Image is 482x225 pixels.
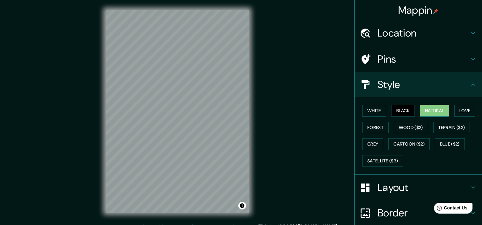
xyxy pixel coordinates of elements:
[106,10,249,213] canvas: Map
[362,138,383,150] button: Grey
[433,122,470,133] button: Terrain ($2)
[355,72,482,97] div: Style
[378,27,469,39] h4: Location
[435,138,465,150] button: Blue ($2)
[398,4,439,17] h4: Mappin
[355,46,482,72] div: Pins
[378,78,469,91] h4: Style
[420,105,449,117] button: Natural
[238,202,246,209] button: Toggle attribution
[425,200,475,218] iframe: Help widget launcher
[454,105,475,117] button: Love
[433,9,438,14] img: pin-icon.png
[362,155,403,167] button: Satellite ($3)
[355,20,482,46] div: Location
[394,122,428,133] button: Wood ($2)
[388,138,430,150] button: Cartoon ($2)
[378,181,469,194] h4: Layout
[378,207,469,219] h4: Border
[362,122,389,133] button: Forest
[355,175,482,200] div: Layout
[378,53,469,65] h4: Pins
[362,105,386,117] button: White
[391,105,415,117] button: Black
